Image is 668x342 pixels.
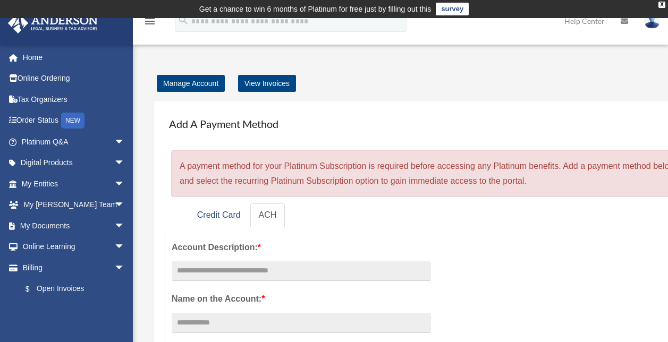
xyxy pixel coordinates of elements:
[114,236,136,258] span: arrow_drop_down
[199,3,432,15] div: Get a chance to win 6 months of Platinum for free just by filling out this
[143,15,156,28] i: menu
[658,2,665,8] div: close
[157,75,225,92] a: Manage Account
[114,131,136,153] span: arrow_drop_down
[177,14,189,26] i: search
[189,203,249,227] a: Credit Card
[114,173,136,195] span: arrow_drop_down
[644,13,660,29] img: User Pic
[7,152,141,174] a: Digital Productsarrow_drop_down
[172,292,431,306] label: Name on the Account:
[7,236,141,258] a: Online Learningarrow_drop_down
[7,89,141,110] a: Tax Organizers
[7,131,141,152] a: Platinum Q&Aarrow_drop_down
[250,203,285,227] a: ACH
[436,3,469,15] a: survey
[5,13,101,33] img: Anderson Advisors Platinum Portal
[7,173,141,194] a: My Entitiesarrow_drop_down
[15,278,141,300] a: $Open Invoices
[114,194,136,216] span: arrow_drop_down
[114,152,136,174] span: arrow_drop_down
[114,215,136,237] span: arrow_drop_down
[7,110,141,132] a: Order StatusNEW
[7,194,141,216] a: My [PERSON_NAME] Teamarrow_drop_down
[143,19,156,28] a: menu
[31,283,37,296] span: $
[61,113,84,129] div: NEW
[7,215,141,236] a: My Documentsarrow_drop_down
[15,300,141,321] a: Past Invoices
[172,240,431,255] label: Account Description:
[238,75,296,92] a: View Invoices
[7,257,141,278] a: Billingarrow_drop_down
[114,257,136,279] span: arrow_drop_down
[7,68,141,89] a: Online Ordering
[7,47,141,68] a: Home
